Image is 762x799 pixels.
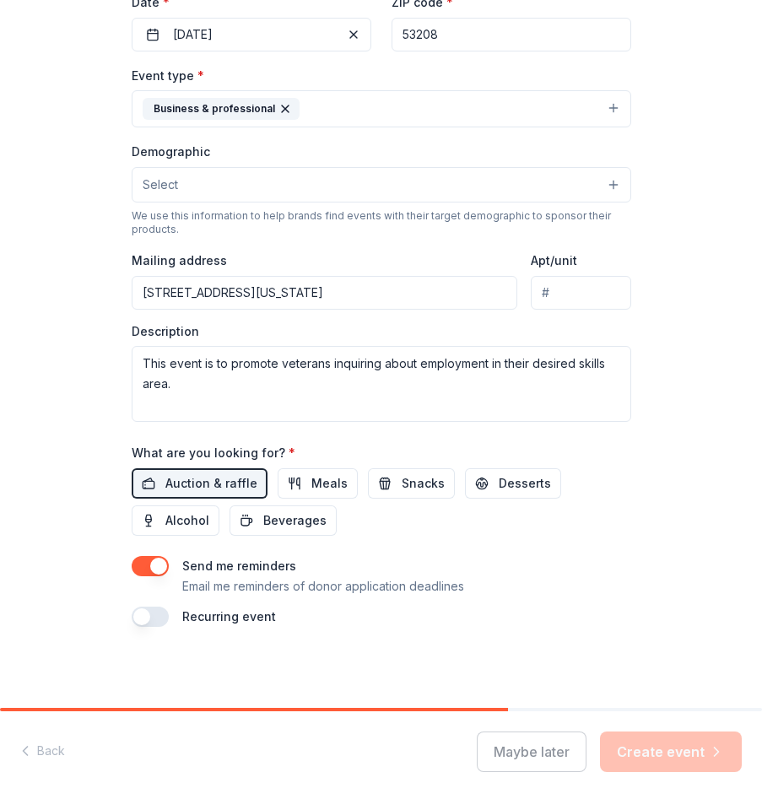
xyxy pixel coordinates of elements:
[230,505,337,536] button: Beverages
[499,473,551,494] span: Desserts
[263,510,327,531] span: Beverages
[132,143,210,160] label: Demographic
[182,609,276,624] label: Recurring event
[165,473,257,494] span: Auction & raffle
[368,468,455,499] button: Snacks
[132,90,631,127] button: Business & professional
[531,276,630,310] input: #
[143,175,178,195] span: Select
[182,559,296,573] label: Send me reminders
[132,252,227,269] label: Mailing address
[132,346,631,422] textarea: This event is to promote veterans inquiring about employment in their desired skills area.
[132,67,204,84] label: Event type
[132,209,631,236] div: We use this information to help brands find events with their target demographic to sponsor their...
[465,468,561,499] button: Desserts
[132,18,371,51] button: [DATE]
[132,167,631,202] button: Select
[143,98,300,120] div: Business & professional
[402,473,445,494] span: Snacks
[392,18,631,51] input: 12345 (U.S. only)
[132,445,295,462] label: What are you looking for?
[132,323,199,340] label: Description
[182,576,464,597] p: Email me reminders of donor application deadlines
[132,468,268,499] button: Auction & raffle
[311,473,348,494] span: Meals
[165,510,209,531] span: Alcohol
[132,276,518,310] input: Enter a US address
[132,505,219,536] button: Alcohol
[278,468,358,499] button: Meals
[531,252,577,269] label: Apt/unit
